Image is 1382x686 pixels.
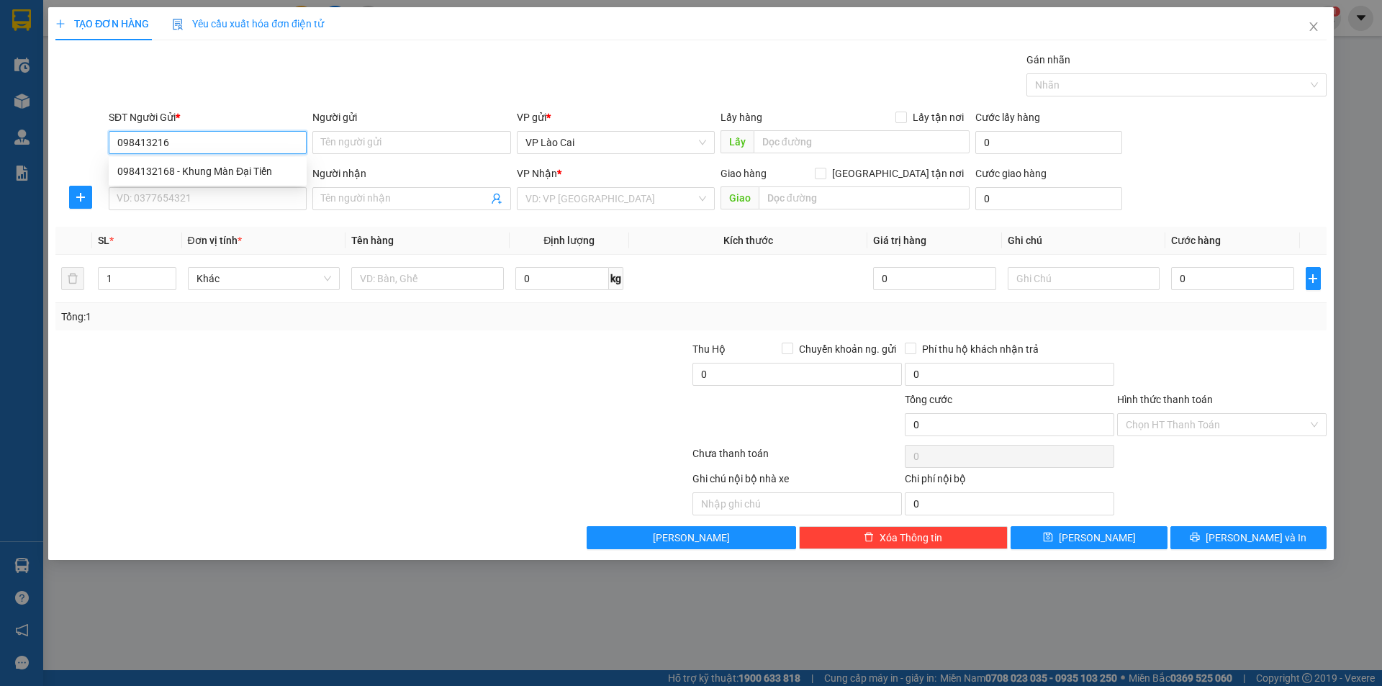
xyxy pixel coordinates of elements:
[517,168,557,179] span: VP Nhận
[754,130,970,153] input: Dọc đường
[517,109,715,125] div: VP gửi
[188,235,242,246] span: Đơn vị tính
[587,526,796,549] button: [PERSON_NAME]
[905,471,1114,492] div: Chi phí nội bộ
[975,168,1047,179] label: Cước giao hàng
[61,309,533,325] div: Tổng: 1
[98,235,109,246] span: SL
[55,18,149,30] span: TẠO ĐƠN HÀNG
[312,166,510,181] div: Người nhận
[66,12,135,42] strong: VIỆT HIẾU LOGISTIC
[55,19,66,29] span: plus
[1190,532,1200,543] span: printer
[721,186,759,209] span: Giao
[109,109,307,125] div: SĐT Người Gửi
[826,166,970,181] span: [GEOGRAPHIC_DATA] tận nơi
[197,268,332,289] span: Khác
[1206,530,1306,546] span: [PERSON_NAME] và In
[1026,54,1070,66] label: Gán nhãn
[691,446,903,471] div: Chưa thanh toán
[975,131,1122,154] input: Cước lấy hàng
[1171,235,1221,246] span: Cước hàng
[975,112,1040,123] label: Cước lấy hàng
[1059,530,1136,546] span: [PERSON_NAME]
[721,130,754,153] span: Lấy
[525,132,706,153] span: VP Lào Cai
[5,43,60,99] img: logo
[609,267,623,290] span: kg
[916,341,1044,357] span: Phí thu hộ khách nhận trả
[1293,7,1334,48] button: Close
[69,186,92,209] button: plus
[61,267,84,290] button: delete
[692,471,902,492] div: Ghi chú nội bộ nhà xe
[109,160,307,183] div: 0984132168 - Khung Màn Đại Tiến
[975,187,1122,210] input: Cước giao hàng
[721,168,767,179] span: Giao hàng
[1011,526,1167,549] button: save[PERSON_NAME]
[653,530,730,546] span: [PERSON_NAME]
[873,235,926,246] span: Giá trị hàng
[864,532,874,543] span: delete
[907,109,970,125] span: Lấy tận nơi
[117,163,298,179] div: 0984132168 - Khung Màn Đại Tiến
[692,492,902,515] input: Nhập ghi chú
[351,267,504,290] input: VD: Bàn, Ghế
[1306,267,1321,290] button: plus
[880,530,942,546] span: Xóa Thông tin
[1117,394,1213,405] label: Hình thức thanh toán
[1008,267,1160,290] input: Ghi Chú
[759,186,970,209] input: Dọc đường
[172,19,184,30] img: icon
[721,112,762,123] span: Lấy hàng
[873,267,995,290] input: 0
[723,235,773,246] span: Kích thước
[1002,227,1166,255] th: Ghi chú
[1306,273,1320,284] span: plus
[1043,532,1053,543] span: save
[799,526,1008,549] button: deleteXóa Thông tin
[1170,526,1327,549] button: printer[PERSON_NAME] và In
[1308,21,1319,32] span: close
[351,235,394,246] span: Tên hàng
[312,109,510,125] div: Người gửi
[905,394,952,405] span: Tổng cước
[793,341,902,357] span: Chuyển khoản ng. gửi
[76,91,139,113] strong: 02143888555, 0243777888
[62,79,124,101] strong: TĐ chuyển phát:
[64,45,137,76] strong: PHIẾU GỬI HÀNG
[491,193,502,204] span: user-add
[543,235,595,246] span: Định lượng
[692,343,726,355] span: Thu Hộ
[172,18,324,30] span: Yêu cầu xuất hóa đơn điện tử
[140,84,226,99] span: LC1408250198
[70,191,91,203] span: plus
